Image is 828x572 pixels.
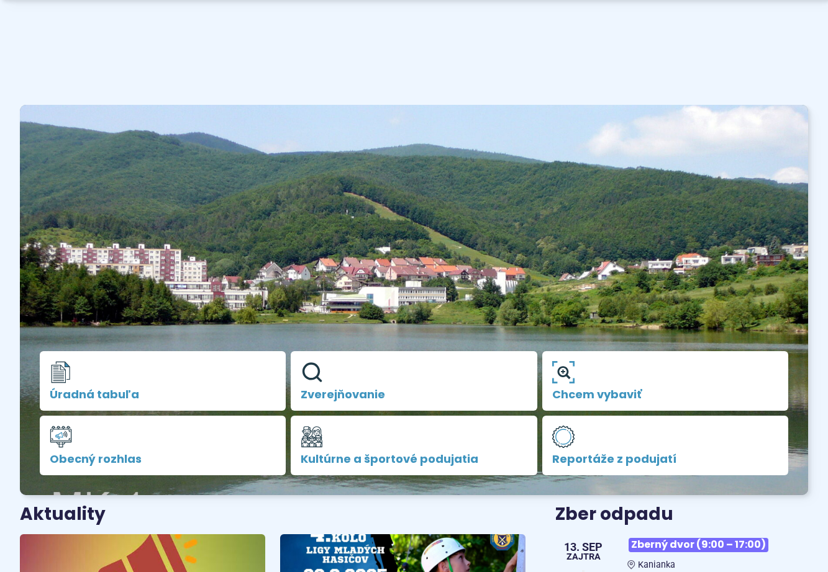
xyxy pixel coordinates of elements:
[555,533,808,570] a: Zberný dvor (9:00 – 17:00) Kanianka 13. sep Zajtra
[291,416,537,475] a: Kultúrne a športové podujatia
[552,388,778,401] span: Chcem vybaviť
[40,351,286,411] a: Úradná tabuľa
[20,505,106,524] h3: Aktuality
[40,416,286,475] a: Obecný rozhlas
[301,453,527,465] span: Kultúrne a športové podujatia
[629,538,768,552] span: Zberný dvor (9:00 – 17:00)
[564,542,603,553] span: 13. sep
[555,505,808,524] h3: Zber odpadu
[50,453,276,465] span: Obecný rozhlas
[301,388,527,401] span: Zverejňovanie
[552,453,778,465] span: Reportáže z podujatí
[542,416,788,475] a: Reportáže z podujatí
[542,351,788,411] a: Chcem vybaviť
[50,388,276,401] span: Úradná tabuľa
[291,351,537,411] a: Zverejňovanie
[638,560,675,570] span: Kanianka
[564,553,603,561] span: Zajtra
